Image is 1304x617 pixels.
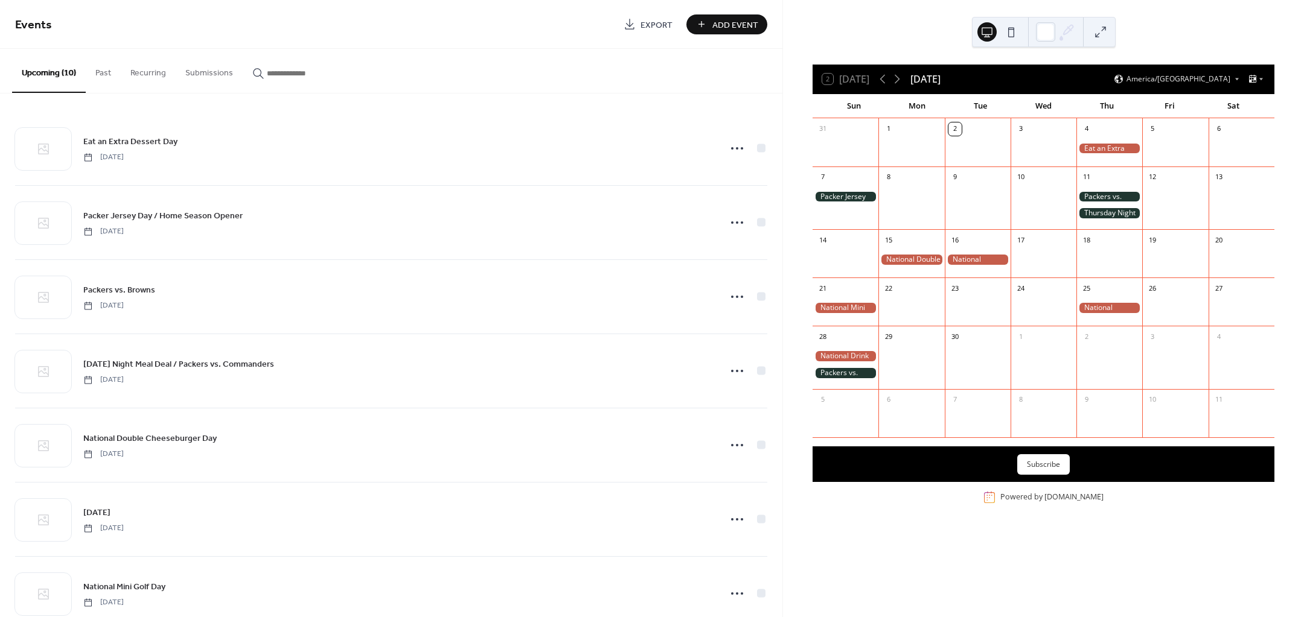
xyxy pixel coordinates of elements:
div: 13 [1212,171,1226,184]
div: 17 [1014,233,1028,247]
div: Powered by [1000,492,1104,502]
span: [DATE] [83,523,124,534]
div: Sat [1201,94,1265,118]
button: Add Event [686,14,767,34]
div: Sun [822,94,886,118]
div: 7 [948,393,962,407]
div: 1 [1014,330,1028,343]
div: Thursday Night Meal Deal / Packers vs. Commanders [1076,208,1142,218]
div: 18 [1080,233,1093,247]
div: 2 [948,122,962,136]
span: [DATE] [83,597,124,608]
a: [DOMAIN_NAME] [1044,492,1104,502]
div: 15 [882,233,895,247]
a: [DATE] Night Meal Deal / Packers vs. Commanders [83,357,274,371]
span: Eat an Extra Dessert Day [83,136,177,148]
span: [DATE] [83,152,124,163]
a: Eat an Extra Dessert Day [83,134,177,148]
div: Wed [1012,94,1075,118]
div: 7 [816,171,829,184]
div: 4 [1080,122,1093,136]
div: National Drink Beer Day [813,351,878,361]
div: National Double Cheeseburger Day [878,255,944,265]
span: [DATE] [83,375,124,385]
span: [DATE] [83,226,124,237]
div: 25 [1080,282,1093,295]
div: 19 [1146,233,1159,247]
button: Submissions [176,49,243,92]
div: 6 [1212,122,1226,136]
a: Packers vs. Browns [83,283,155,297]
div: 3 [1146,330,1159,343]
div: 16 [948,233,962,247]
div: Mon [886,94,949,118]
div: [DATE] [910,72,941,86]
div: 14 [816,233,829,247]
div: 11 [1080,171,1093,184]
div: 21 [816,282,829,295]
div: 10 [1014,171,1028,184]
div: 28 [816,330,829,343]
button: Recurring [121,49,176,92]
span: Export [641,19,673,31]
a: Export [615,14,682,34]
a: National Double Cheeseburger Day [83,431,217,445]
div: 1 [882,122,895,136]
div: 10 [1146,393,1159,407]
span: Add Event [712,19,758,31]
span: [DATE] [83,507,110,519]
span: [DATE] Night Meal Deal / Packers vs. Commanders [83,358,274,371]
button: Past [86,49,121,92]
span: National Mini Golf Day [83,581,165,593]
div: 2 [1080,330,1093,343]
div: National Guacamole Day [945,255,1011,265]
div: Eat an Extra Dessert Day [1076,144,1142,154]
span: [DATE] [83,449,124,460]
div: 8 [1014,393,1028,407]
div: 11 [1212,393,1226,407]
div: National Mini Golf Day [813,303,878,313]
div: 5 [1146,122,1159,136]
div: 24 [1014,282,1028,295]
button: Upcoming (10) [12,49,86,93]
div: Tue [948,94,1012,118]
div: Thu [1075,94,1139,118]
div: 3 [1014,122,1028,136]
div: 26 [1146,282,1159,295]
div: 4 [1212,330,1226,343]
div: 6 [882,393,895,407]
div: 30 [948,330,962,343]
div: 9 [948,171,962,184]
span: Packers vs. Browns [83,284,155,297]
div: Packers vs. Cowboys [813,368,878,378]
div: 5 [816,393,829,407]
div: 29 [882,330,895,343]
span: [DATE] [83,300,124,311]
span: America/[GEOGRAPHIC_DATA] [1127,75,1230,83]
span: Events [15,13,52,37]
div: Packers vs. Browns [1076,192,1142,202]
a: Packer Jersey Day / Home Season Opener [83,209,243,223]
div: 9 [1080,393,1093,407]
div: 8 [882,171,895,184]
div: Fri [1139,94,1202,118]
div: 31 [816,122,829,136]
button: Subscribe [1017,454,1070,475]
div: Packer Jersey Day / Home Season Opener [813,192,878,202]
div: 27 [1212,282,1226,295]
span: National Double Cheeseburger Day [83,432,217,445]
a: [DATE] [83,505,110,519]
a: National Mini Golf Day [83,580,165,593]
div: 20 [1212,233,1226,247]
div: 23 [948,282,962,295]
span: Packer Jersey Day / Home Season Opener [83,210,243,223]
div: 12 [1146,171,1159,184]
div: 22 [882,282,895,295]
div: National Quesadilla Day [1076,303,1142,313]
